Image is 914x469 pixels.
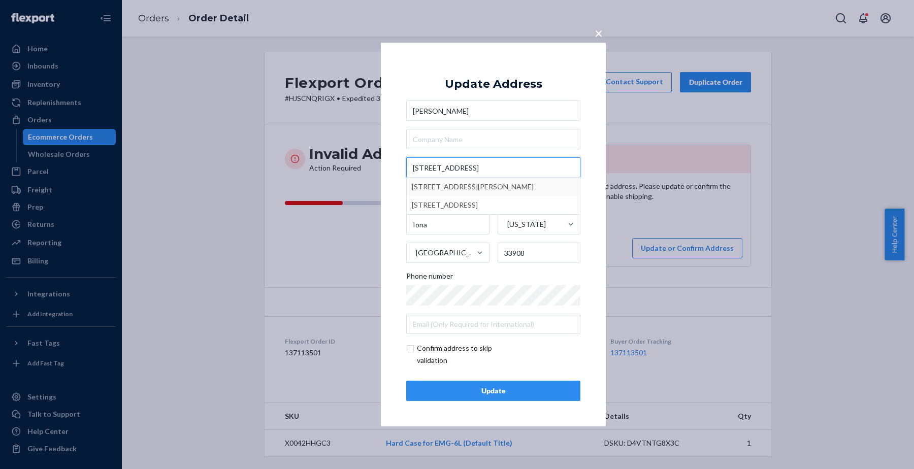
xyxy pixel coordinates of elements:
[412,178,575,196] div: [STREET_ADDRESS][PERSON_NAME]
[507,219,546,229] div: [US_STATE]
[406,314,580,334] input: Email (Only Required for International)
[416,248,476,258] div: [GEOGRAPHIC_DATA]
[406,157,580,178] input: [STREET_ADDRESS][PERSON_NAME][STREET_ADDRESS]
[412,196,575,214] div: [STREET_ADDRESS]
[595,24,603,42] span: ×
[406,100,580,121] input: First & Last Name
[506,214,507,234] input: [US_STATE]
[406,271,453,285] span: Phone number
[445,78,542,90] div: Update Address
[406,129,580,149] input: Company Name
[415,386,572,396] div: Update
[498,243,581,263] input: ZIP Code
[415,243,416,263] input: [GEOGRAPHIC_DATA]
[406,381,580,401] button: Update
[406,214,489,234] input: City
